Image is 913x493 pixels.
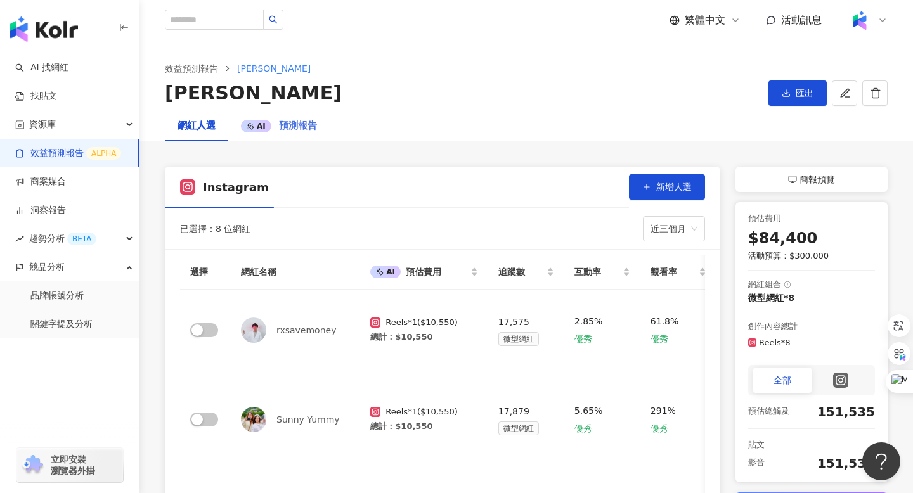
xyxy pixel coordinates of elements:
span: 預測報告 [279,120,317,131]
span: Reels * 1 ( $10,550 ) [385,317,458,328]
span: 簡報預覽 [800,172,835,187]
div: 貼文 [748,439,765,452]
div: 優秀 [651,421,668,436]
span: 17,879 [498,404,529,419]
span: $84,400 [748,228,817,250]
div: 預估總觸及 [748,405,789,418]
div: 總計 ： $10,550 [370,421,478,432]
div: 151,535 [767,454,875,472]
div: BETA [67,233,96,245]
img: Kolr%20app%20icon%20%281%29.png [848,8,872,32]
a: 品牌帳號分析 [30,290,84,302]
div: Sunny Yummy [241,407,350,432]
span: 新增人選 [656,182,692,192]
div: 網紅人選 [178,118,216,134]
div: 網紅組合 [748,278,781,291]
span: [PERSON_NAME] [237,63,311,74]
div: 活動預算： $300,000 [748,250,875,262]
span: 活動訊息 [781,14,822,26]
div: 優秀 [574,421,592,436]
span: Reels * 1 ( $10,550 ) [385,406,458,418]
div: 優秀 [651,331,668,347]
a: 效益預測報告 [162,61,221,75]
div: 151,535 [792,403,875,421]
div: 全部 [753,368,812,393]
div: 追蹤數 [498,265,544,279]
div: 微型網紅*8 [748,291,875,304]
div: AI [241,120,271,132]
span: 競品分析 [29,253,65,281]
span: 立即安裝 瀏覽器外掛 [51,454,95,477]
span: 趨勢分析 [29,224,96,253]
a: 找貼文 [15,90,57,103]
div: 影音 [748,456,765,470]
div: - [767,437,875,454]
a: 商案媒合 [15,176,66,188]
div: Reels*8 [759,336,791,349]
img: chrome extension [20,455,45,475]
div: AI [370,266,401,278]
a: 關鍵字提及分析 [30,318,93,331]
span: 已選擇：8 位網紅 [180,224,250,234]
span: 資源庫 [29,110,56,139]
div: 預估費用 [748,212,875,226]
a: 效益預測報告ALPHA [15,147,121,160]
span: Instagram [203,179,269,195]
span: 匯出 [796,88,813,98]
button: 新增人選 [629,174,705,200]
span: 繁體中文 [685,13,725,27]
a: chrome extension立即安裝 瀏覽器外掛 [16,448,123,482]
span: 近三個月 [651,217,697,241]
img: KOL Avatar [241,407,266,432]
span: 微型網紅 [498,421,539,435]
a: 洞察報告 [15,204,66,217]
div: 優秀 [574,331,592,347]
div: 總計 ： $10,550 [370,331,478,343]
div: 創作內容總計 [748,320,875,333]
span: search [269,15,278,24]
span: 微型網紅 [498,332,539,346]
img: KOL Avatar [241,317,266,343]
div: 觀看率 [651,265,696,279]
span: 2.85% [574,314,602,329]
button: 匯出 [768,80,827,106]
div: 互動率 [574,265,620,279]
iframe: Help Scout Beacon - Open [862,442,900,480]
div: 凱夢 [165,80,758,106]
span: 291% [651,403,676,418]
img: logo [10,16,78,42]
span: 17,575 [498,314,529,330]
span: 61.8% [651,314,678,329]
span: 5.65% [574,403,602,418]
div: 網紅名稱 [241,265,350,279]
a: searchAI 找網紅 [15,61,68,74]
span: rise [15,234,24,243]
span: 預估費用 [406,265,441,279]
div: 選擇 [190,265,221,279]
div: rxsavemoney [241,317,350,343]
